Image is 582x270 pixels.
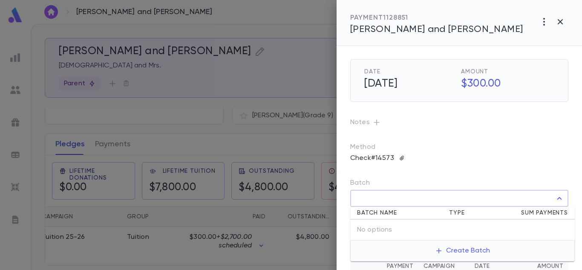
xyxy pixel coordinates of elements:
h5: [DATE] [359,75,458,93]
h5: $300.00 [456,75,554,93]
div: PAYMENT 1128851 [350,14,523,22]
button: Close [553,192,565,204]
span: Amount [461,68,554,75]
span: Type [449,209,504,216]
label: Batch [350,179,370,187]
button: Create Batch [430,244,495,258]
p: Check #14573 [345,151,399,165]
p: Notes [350,116,568,129]
span: Batch Name [357,209,449,216]
span: Sum Payments [504,209,568,216]
span: Date [364,68,458,75]
div: No options [350,220,575,240]
p: Method [350,143,393,151]
span: [PERSON_NAME] and [PERSON_NAME] [350,25,523,34]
